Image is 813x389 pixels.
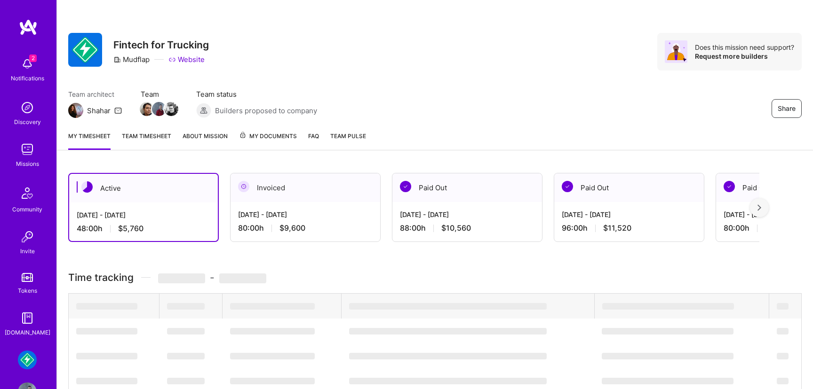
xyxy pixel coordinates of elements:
span: ‌ [230,353,315,359]
span: ‌ [777,378,789,384]
img: Company Logo [68,33,102,67]
div: Invite [20,246,35,256]
span: Team architect [68,89,122,99]
a: FAQ [308,131,319,150]
div: Active [69,174,218,202]
img: Avatar [665,40,687,63]
a: Website [168,54,205,64]
span: ‌ [602,303,734,310]
span: ‌ [230,378,315,384]
h3: Time tracking [68,272,802,283]
div: Invoiced [231,173,380,202]
span: ‌ [167,303,205,310]
img: Active [81,181,93,193]
span: Builders proposed to company [215,106,317,116]
div: Does this mission need support? [695,43,794,52]
span: $5,760 [118,224,143,233]
span: ‌ [158,273,205,283]
div: Community [12,204,42,214]
img: Team Member Avatar [152,102,166,116]
span: ‌ [167,353,205,359]
a: Team timesheet [122,131,171,150]
span: Share [778,104,796,113]
div: [DOMAIN_NAME] [5,327,50,337]
div: 88:00 h [400,223,534,233]
span: $11,520 [603,223,631,233]
a: Team Member Avatar [153,101,165,117]
span: ‌ [230,328,315,335]
span: ‌ [76,353,137,359]
a: Team Member Avatar [141,101,153,117]
span: ‌ [777,303,789,310]
h3: Fintech for Trucking [113,39,209,51]
span: ‌ [602,353,733,359]
div: Request more builders [695,52,794,61]
img: Community [16,182,39,204]
span: Team [141,89,177,99]
img: right [757,204,761,211]
div: Discovery [14,117,41,127]
img: tokens [22,273,33,282]
img: Paid Out [562,181,573,192]
span: ‌ [777,353,789,359]
span: ‌ [602,328,733,335]
span: ‌ [167,328,205,335]
div: Paid Out [554,173,704,202]
img: Team Architect [68,103,83,118]
img: Paid Out [400,181,411,192]
span: ‌ [167,378,205,384]
img: Invoiced [238,181,249,192]
div: Notifications [11,73,44,83]
div: [DATE] - [DATE] [77,210,210,220]
span: ‌ [602,378,733,384]
img: logo [19,19,38,36]
img: Builders proposed to company [196,103,211,118]
div: Mudflap [113,54,150,64]
span: Team status [196,89,317,99]
img: Team Member Avatar [140,102,154,116]
span: ‌ [349,353,547,359]
a: Team Member Avatar [165,101,177,117]
span: 2 [29,54,37,62]
span: ‌ [76,378,137,384]
div: Tokens [18,286,37,296]
span: My Documents [239,131,297,141]
span: $9,600 [279,223,305,233]
span: ‌ [777,328,789,335]
div: Shahar [87,106,111,116]
span: Team Pulse [330,132,366,140]
div: [DATE] - [DATE] [238,210,373,219]
span: $10,560 [441,223,471,233]
img: teamwork [18,140,37,159]
a: Mudflap: Fintech for Trucking [16,350,39,369]
img: Team Member Avatar [164,102,178,116]
span: ‌ [349,378,547,384]
button: Share [772,99,802,118]
img: Mudflap: Fintech for Trucking [18,350,37,369]
a: My timesheet [68,131,111,150]
img: bell [18,54,37,73]
span: ‌ [76,303,137,310]
div: [DATE] - [DATE] [400,210,534,219]
i: icon CompanyGray [113,56,121,63]
div: [DATE] - [DATE] [562,210,696,219]
img: guide book [18,309,37,327]
a: About Mission [183,131,228,150]
div: 96:00 h [562,223,696,233]
div: 48:00 h [77,224,210,233]
div: Paid Out [392,173,542,202]
span: - [158,272,266,283]
img: discovery [18,98,37,117]
span: ‌ [349,328,547,335]
span: ‌ [76,328,137,335]
i: icon Mail [114,107,122,114]
img: Paid Out [724,181,735,192]
span: ‌ [219,273,266,283]
div: Missions [16,159,39,169]
span: ‌ [230,303,315,310]
div: 80:00 h [238,223,373,233]
span: ‌ [349,303,547,310]
a: My Documents [239,131,297,150]
img: Invite [18,227,37,246]
a: Team Pulse [330,131,366,150]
